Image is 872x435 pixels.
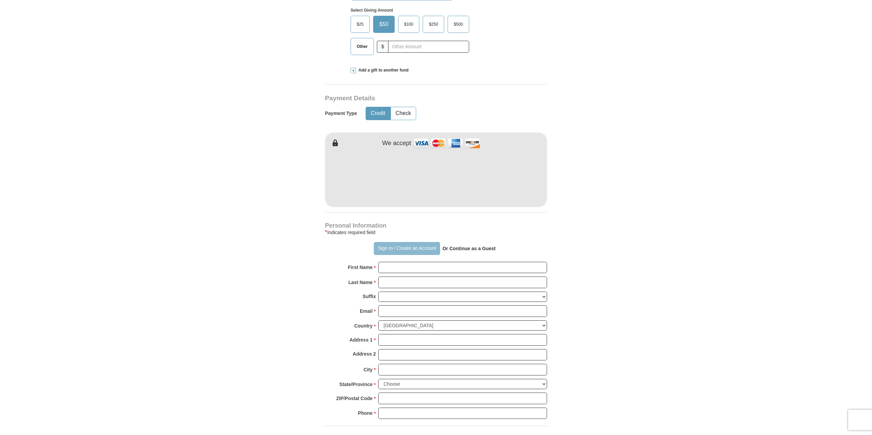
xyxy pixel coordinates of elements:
[391,107,416,120] button: Check
[353,41,371,52] span: Other
[325,111,357,116] h5: Payment Type
[401,19,417,29] span: $100
[360,306,372,316] strong: Email
[325,223,547,228] h4: Personal Information
[353,19,367,29] span: $25
[376,19,392,29] span: $50
[325,94,499,102] h3: Payment Details
[354,321,373,331] strong: Country
[388,41,469,53] input: Other Amount
[349,278,373,287] strong: Last Name
[336,394,373,403] strong: ZIP/Postal Code
[358,408,373,418] strong: Phone
[413,136,481,151] img: credit cards accepted
[363,292,376,301] strong: Suffix
[450,19,466,29] span: $500
[366,107,390,120] button: Credit
[353,349,376,359] strong: Address 2
[325,228,547,236] div: Indicates required field
[442,246,496,251] strong: Or Continue as a Guest
[356,67,409,73] span: Add a gift to another fund
[377,41,389,53] span: $
[382,140,411,147] h4: We accept
[351,8,393,13] strong: Select Giving Amount
[425,19,441,29] span: $250
[350,335,373,345] strong: Address 1
[374,242,440,255] button: Sign In / Create an Account
[339,380,372,389] strong: State/Province
[348,263,372,272] strong: First Name
[325,147,547,205] iframe: To enrich screen reader interactions, please activate Accessibility in Grammarly extension settings
[364,365,372,374] strong: City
